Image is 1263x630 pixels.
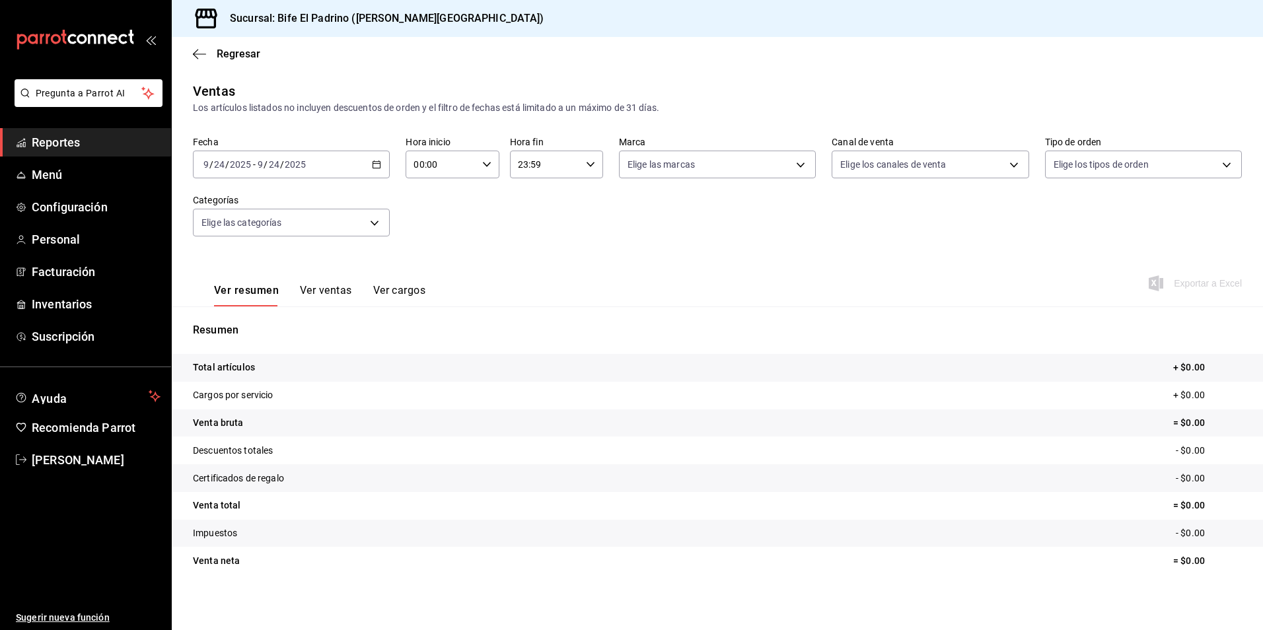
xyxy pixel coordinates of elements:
button: Ver ventas [300,284,352,306]
span: [PERSON_NAME] [32,451,161,469]
span: Facturación [32,263,161,281]
span: Elige las marcas [628,158,695,171]
span: Reportes [32,133,161,151]
button: Ver resumen [214,284,279,306]
span: Inventarios [32,295,161,313]
div: navigation tabs [214,284,425,306]
span: / [264,159,268,170]
span: Elige las categorías [201,216,282,229]
button: Pregunta a Parrot AI [15,79,162,107]
span: Regresar [217,48,260,60]
span: Ayuda [32,388,143,404]
p: + $0.00 [1173,388,1242,402]
p: - $0.00 [1176,444,1242,458]
span: Personal [32,230,161,248]
p: Impuestos [193,526,237,540]
label: Tipo de orden [1045,137,1242,147]
span: - [253,159,256,170]
label: Categorías [193,195,390,205]
div: Ventas [193,81,235,101]
p: Resumen [193,322,1242,338]
p: - $0.00 [1176,526,1242,540]
span: Menú [32,166,161,184]
span: Sugerir nueva función [16,611,161,625]
p: = $0.00 [1173,416,1242,430]
span: Configuración [32,198,161,216]
button: open_drawer_menu [145,34,156,45]
span: Elige los tipos de orden [1054,158,1149,171]
p: + $0.00 [1173,361,1242,374]
label: Marca [619,137,816,147]
label: Hora inicio [406,137,499,147]
input: -- [213,159,225,170]
p: = $0.00 [1173,499,1242,512]
label: Fecha [193,137,390,147]
input: ---- [284,159,307,170]
button: Ver cargos [373,284,426,306]
span: / [209,159,213,170]
p: Certificados de regalo [193,472,284,485]
p: Descuentos totales [193,444,273,458]
label: Hora fin [510,137,603,147]
span: Elige los canales de venta [840,158,946,171]
input: -- [268,159,280,170]
input: -- [203,159,209,170]
p: Venta bruta [193,416,243,430]
p: Total artículos [193,361,255,374]
span: / [280,159,284,170]
button: Regresar [193,48,260,60]
h3: Sucursal: Bife El Padrino ([PERSON_NAME][GEOGRAPHIC_DATA]) [219,11,544,26]
p: = $0.00 [1173,554,1242,568]
label: Canal de venta [832,137,1028,147]
p: Venta neta [193,554,240,568]
p: Venta total [193,499,240,512]
p: Cargos por servicio [193,388,273,402]
p: - $0.00 [1176,472,1242,485]
div: Los artículos listados no incluyen descuentos de orden y el filtro de fechas está limitado a un m... [193,101,1242,115]
input: -- [257,159,264,170]
input: ---- [229,159,252,170]
a: Pregunta a Parrot AI [9,96,162,110]
span: Pregunta a Parrot AI [36,87,142,100]
span: Recomienda Parrot [32,419,161,437]
span: Suscripción [32,328,161,345]
span: / [225,159,229,170]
